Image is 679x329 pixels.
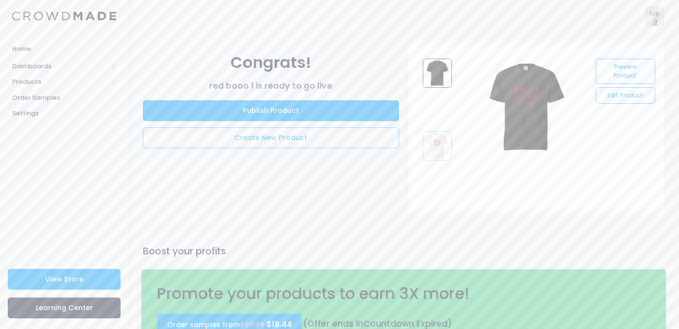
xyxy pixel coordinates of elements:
[596,59,655,84] a: Preview Product
[143,127,399,148] a: Create New Product
[36,303,93,313] span: Learning Center
[596,87,655,104] a: Edit Product
[423,59,452,88] img: red_booo_1_-_dccf10cd-8838-4834-b1fd-4991acb234ec.jpg
[645,6,664,26] img: User
[141,244,666,258] div: Boost your profits
[143,51,399,75] div: Congrats!
[143,100,399,121] a: Publish Product
[143,81,399,91] h3: red booo 1 is ready to go live
[12,93,116,103] span: Order Samples
[8,298,121,318] a: Learning Center
[8,269,121,290] a: View Store
[12,109,116,118] span: Settings
[12,77,108,87] span: Products
[423,131,452,160] img: red_booo_1_-_4063ffec-0ba6-4c7f-b98b-ab40e87ac519.jpg
[12,12,116,21] img: Logo
[12,44,116,54] span: Home
[45,274,83,284] span: View Store
[12,62,108,71] span: Dashboards
[153,282,530,306] div: Promote your products to earn 3X more!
